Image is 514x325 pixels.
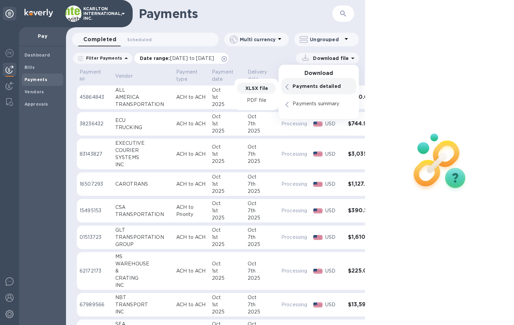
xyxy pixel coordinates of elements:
div: Oct [212,200,242,207]
div: 7th [248,120,276,127]
p: Date range : [140,55,217,62]
div: 2025 [248,275,276,282]
p: USD [325,207,343,214]
p: Processing [281,234,308,241]
h3: $13,590.00 [348,301,380,308]
div: COURIER [115,147,171,154]
div: TRANSPORTATION [115,101,171,108]
h3: $225.00 [348,268,380,274]
img: USD [313,235,322,240]
div: 1st [212,301,242,308]
b: Payments [24,77,47,82]
p: USD [325,234,343,241]
p: Processing [281,207,308,214]
p: Payments detailed [293,83,352,90]
img: USD [313,303,322,307]
div: TRUCKING [115,124,171,131]
span: Completed [83,35,116,44]
div: Date range:[DATE] to [DATE] [134,53,229,64]
div: Oct [212,294,242,301]
p: 16507293 [80,181,110,188]
div: 1st [212,151,242,158]
div: Oct [248,143,276,151]
div: 1st [212,267,242,275]
div: TRANSPORTATION [115,211,171,218]
div: 7th [248,207,276,214]
div: 7th [248,234,276,241]
div: AMERICA [115,94,171,101]
span: Payment № [80,68,110,83]
p: KCARLTON INTERNATIONAL, INC. [83,6,117,21]
b: Dashboard [24,52,50,58]
b: Approvals [24,102,48,107]
p: USD [325,301,343,308]
div: INC [115,308,171,315]
p: Payments summary [293,100,352,107]
p: ACH to ACH [176,301,206,308]
img: USD [313,208,322,213]
div: 2025 [212,188,242,195]
div: 2025 [212,214,242,221]
p: USD [325,151,343,158]
div: GROUP [115,241,171,248]
div: 2025 [212,241,242,248]
h3: $744.94 [348,121,380,127]
div: 7th [248,181,276,188]
div: Oct [248,294,276,301]
div: Oct [248,173,276,181]
p: 01513723 [80,234,110,241]
div: 2025 [248,308,276,315]
p: 62172173 [80,267,110,275]
div: ALL [115,87,171,94]
h3: $1,127.00 [348,181,380,187]
p: USD [325,267,343,275]
div: 1st [212,207,242,214]
p: ACH to ACH [176,94,206,101]
p: ACH to Priority [176,204,206,218]
p: 67989566 [80,301,110,308]
b: Vendors [24,89,44,94]
p: Processing [281,151,308,158]
img: USD [313,269,322,274]
div: 1st [212,181,242,188]
p: Vendor [115,73,133,80]
div: 7th [248,301,276,308]
div: 1st [212,94,242,101]
p: ACH to ACH [176,234,206,241]
b: Bills [24,65,35,70]
p: ACH to ACH [176,120,206,127]
img: USD [313,182,322,187]
div: 2025 [212,101,242,108]
p: Ungrouped [310,36,342,43]
div: ECU [115,117,171,124]
span: Vendor [115,73,142,80]
div: 7th [248,267,276,275]
h3: Download [279,70,359,77]
img: USD [313,122,322,126]
h1: Payments [139,6,332,21]
p: 15495153 [80,207,110,214]
div: & [115,267,171,275]
div: Oct [212,260,242,267]
div: 2025 [212,308,242,315]
div: Oct [212,227,242,234]
div: TRANSPORTATION [115,234,171,241]
div: Oct [248,200,276,207]
p: Processing [281,120,308,127]
p: USD [325,181,343,188]
p: Payment № [80,68,101,83]
p: Processing [281,267,308,275]
p: ACH to ACH [176,181,206,188]
div: Oct [212,173,242,181]
div: Oct [248,227,276,234]
div: Oct [212,113,242,120]
div: 2025 [248,188,276,195]
p: ACH to ACH [176,151,206,158]
img: USD [313,152,322,156]
div: CAROTRANS [115,181,171,188]
p: Processing [281,301,308,308]
p: USD [325,120,343,127]
img: Logo [24,9,53,17]
div: INC [115,161,171,168]
span: Delivery date [248,68,276,83]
